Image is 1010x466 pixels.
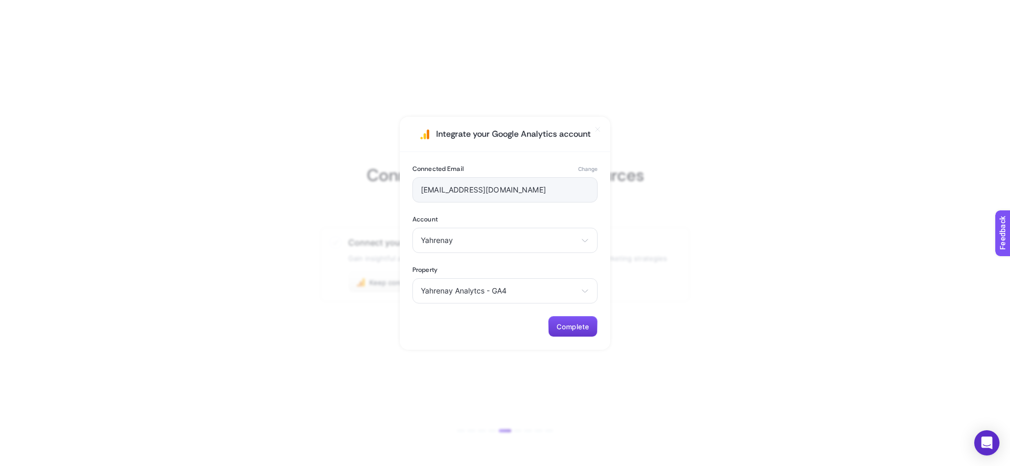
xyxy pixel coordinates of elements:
[421,186,589,194] input: youremail@example.com
[557,322,589,331] span: Complete
[421,236,577,245] span: Yahrenay
[421,287,577,295] span: Yahrenay Analytcs - GA4
[412,215,598,224] label: Account
[412,266,598,274] label: Property
[974,430,999,455] div: Open Intercom Messenger
[436,129,591,139] h1: Integrate your Google Analytics account
[578,165,598,173] button: Change
[412,165,464,173] label: Connected Email
[548,316,598,337] button: Complete
[6,3,40,12] span: Feedback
